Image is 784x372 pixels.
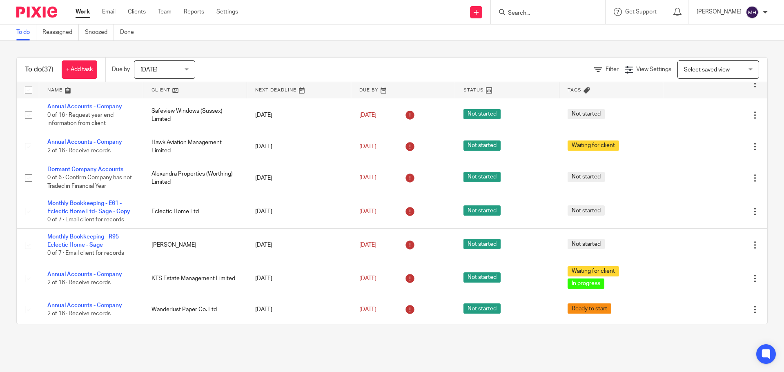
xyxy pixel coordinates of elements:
span: Select saved view [684,67,730,73]
a: Monthly Bookkeeping - R95 - Eclectic Home - Sage [47,234,122,248]
span: [DATE] [140,67,158,73]
span: Not started [463,172,501,182]
p: [PERSON_NAME] [697,8,742,16]
span: [DATE] [359,242,376,248]
span: [DATE] [359,209,376,214]
td: Wanderlust Paper Co. Ltd [143,295,247,324]
td: [DATE] [247,228,351,262]
td: [DATE] [247,98,351,132]
span: Filter [606,67,619,72]
span: 0 of 16 · Request year end information from client [47,112,114,127]
td: [DATE] [247,195,351,228]
span: Not started [463,303,501,314]
td: [DATE] [247,295,351,324]
a: Done [120,25,140,40]
img: svg%3E [746,6,759,19]
span: Not started [568,109,605,119]
span: In progress [568,278,604,289]
h1: To do [25,65,53,74]
span: Not started [463,239,501,249]
span: View Settings [636,67,671,72]
span: [DATE] [359,112,376,118]
a: Snoozed [85,25,114,40]
span: Waiting for client [568,266,619,276]
a: To do [16,25,36,40]
p: Due by [112,65,130,74]
span: Not started [568,239,605,249]
a: Clients [128,8,146,16]
span: Not started [463,272,501,283]
td: [DATE] [247,132,351,161]
span: Not started [463,140,501,151]
span: 0 of 6 · Confirm Company has not Traded in Financial Year [47,175,132,189]
td: [PERSON_NAME] [143,228,247,262]
a: Annual Accounts - Company [47,104,122,109]
td: Eclectic Home Ltd [143,195,247,228]
span: 2 of 16 · Receive records [47,148,111,154]
a: + Add task [62,60,97,79]
span: Not started [463,205,501,216]
span: Not started [463,109,501,119]
span: Ready to start [568,303,611,314]
td: [DATE] [247,161,351,195]
a: Dormant Company Accounts [47,167,123,172]
span: 2 of 16 · Receive records [47,311,111,316]
span: Get Support [625,9,657,15]
span: Waiting for client [568,140,619,151]
td: [DATE] [247,262,351,295]
a: Reassigned [42,25,79,40]
td: KTS Estate Management Limited [143,262,247,295]
td: Hawk Aviation Management Limited [143,132,247,161]
span: [DATE] [359,144,376,149]
span: [DATE] [359,276,376,281]
a: Email [102,8,116,16]
a: Settings [216,8,238,16]
a: Annual Accounts - Company [47,303,122,308]
td: Alexandra Properties (Worthing) Limited [143,161,247,195]
span: (37) [42,66,53,73]
img: Pixie [16,7,57,18]
a: Monthly Bookkeeping - E61 - Eclectic Home Ltd- Sage - Copy [47,200,130,214]
a: Annual Accounts - Company [47,272,122,277]
span: [DATE] [359,175,376,181]
input: Search [507,10,581,17]
a: Annual Accounts - Company [47,139,122,145]
span: Not started [568,172,605,182]
td: Safeview Windows (Sussex) Limited [143,98,247,132]
span: 0 of 7 · Email client for records [47,217,124,223]
span: 0 of 7 · Email client for records [47,251,124,256]
span: Not started [568,205,605,216]
a: Work [76,8,90,16]
a: Reports [184,8,204,16]
span: Tags [568,88,581,92]
a: Team [158,8,171,16]
span: [DATE] [359,307,376,312]
span: 2 of 16 · Receive records [47,280,111,285]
